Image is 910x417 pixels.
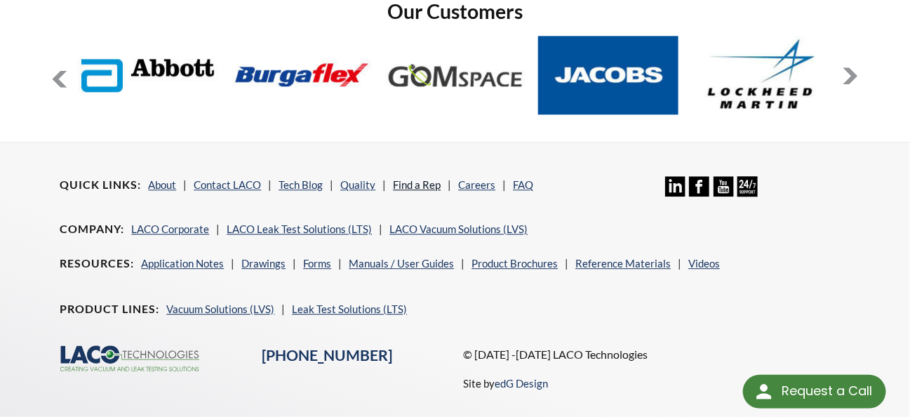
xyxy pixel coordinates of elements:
a: Forms [303,257,331,270]
a: Application Notes [141,257,224,270]
a: About [148,178,176,191]
h4: Quick Links [60,178,141,192]
img: round button [753,380,775,403]
a: Contact LACO [194,178,261,191]
a: Quality [340,178,375,191]
a: Careers [458,178,495,191]
a: Manuals / User Guides [349,257,454,270]
img: Lockheed-Martin.jpg [692,36,832,114]
a: Leak Test Solutions (LTS) [292,303,407,315]
a: [PHONE_NUMBER] [262,346,392,364]
a: Videos [688,257,720,270]
a: LACO Leak Test Solutions (LTS) [227,223,372,235]
a: Reference Materials [575,257,671,270]
h4: Company [60,222,124,237]
img: 24/7 Support Icon [737,176,758,197]
a: LACO Corporate [131,223,209,235]
a: Tech Blog [279,178,323,191]
div: Request a Call [743,375,886,409]
h4: Resources [60,256,134,271]
a: Find a Rep [393,178,441,191]
a: edG Design [495,377,549,390]
div: Request a Call [782,375,872,407]
a: Vacuum Solutions (LVS) [166,303,274,315]
p: Site by [464,375,549,392]
a: Product Brochures [471,257,558,270]
a: Drawings [241,257,286,270]
a: 24/7 Support [737,186,758,199]
h4: Product Lines [60,302,159,317]
img: GOM-Space.jpg [384,36,525,114]
img: Jacobs.jpg [538,36,678,114]
img: Abbott-Labs.jpg [78,36,218,114]
a: FAQ [513,178,533,191]
p: © [DATE] -[DATE] LACO Technologies [464,345,850,364]
a: LACO Vacuum Solutions (LVS) [389,223,528,235]
img: Burgaflex.jpg [232,36,372,114]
